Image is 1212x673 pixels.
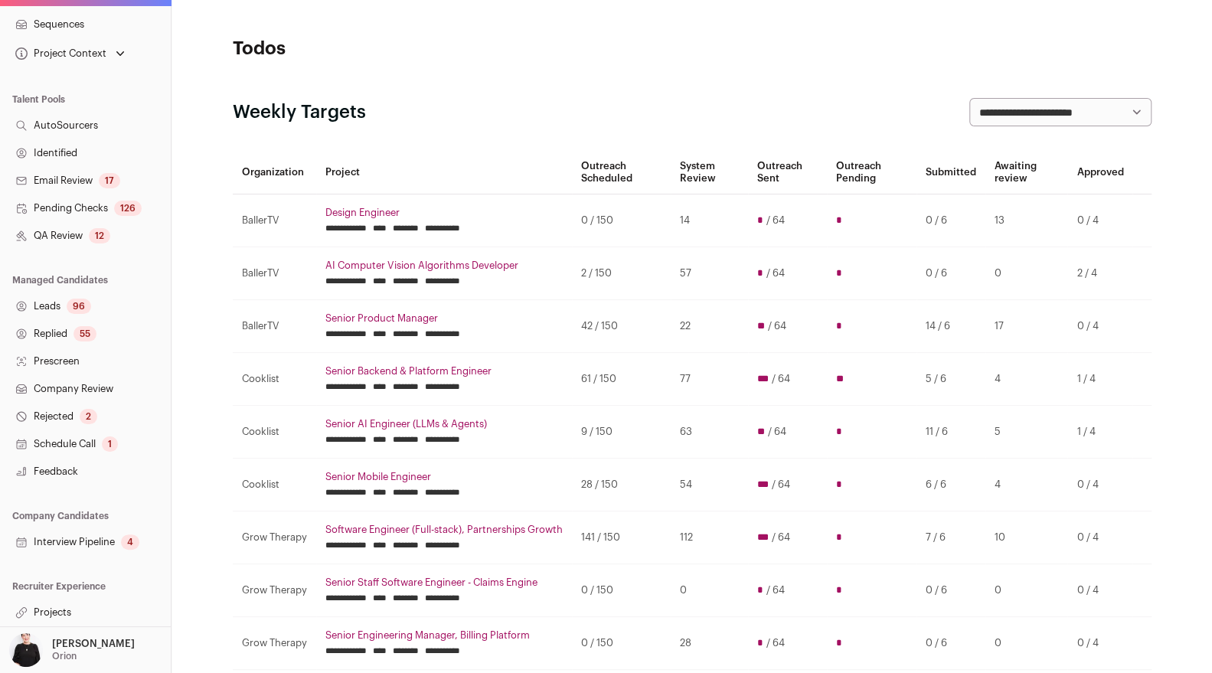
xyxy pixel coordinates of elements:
[121,534,139,550] div: 4
[99,173,120,188] div: 17
[233,564,316,617] td: Grow Therapy
[325,471,563,483] a: Senior Mobile Engineer
[233,459,316,511] td: Cooklist
[766,214,785,227] span: / 64
[916,194,985,247] td: 0 / 6
[985,617,1067,670] td: 0
[316,151,572,194] th: Project
[985,353,1067,406] td: 4
[325,524,563,536] a: Software Engineer (Full-stack), Partnerships Growth
[916,151,985,194] th: Submitted
[985,151,1067,194] th: Awaiting review
[572,194,671,247] td: 0 / 150
[233,353,316,406] td: Cooklist
[233,511,316,564] td: Grow Therapy
[671,511,748,564] td: 112
[772,373,790,385] span: / 64
[916,353,985,406] td: 5 / 6
[1067,459,1132,511] td: 0 / 4
[233,617,316,670] td: Grow Therapy
[572,511,671,564] td: 141 / 150
[671,194,748,247] td: 14
[768,320,786,332] span: / 64
[671,247,748,300] td: 57
[233,406,316,459] td: Cooklist
[325,418,563,430] a: Senior AI Engineer (LLMs & Agents)
[233,194,316,247] td: BallerTV
[52,650,77,662] p: Orion
[768,426,786,438] span: / 64
[671,353,748,406] td: 77
[325,312,563,325] a: Senior Product Manager
[671,564,748,617] td: 0
[325,365,563,377] a: Senior Backend & Platform Engineer
[80,409,97,424] div: 2
[916,406,985,459] td: 11 / 6
[89,228,110,243] div: 12
[233,247,316,300] td: BallerTV
[671,300,748,353] td: 22
[233,300,316,353] td: BallerTV
[985,300,1067,353] td: 17
[916,300,985,353] td: 14 / 6
[772,479,790,491] span: / 64
[1067,300,1132,353] td: 0 / 4
[766,637,785,649] span: / 64
[102,436,118,452] div: 1
[572,406,671,459] td: 9 / 150
[67,299,91,314] div: 96
[233,100,366,125] h2: Weekly Targets
[1067,406,1132,459] td: 1 / 4
[572,247,671,300] td: 2 / 150
[233,151,316,194] th: Organization
[1067,247,1132,300] td: 2 / 4
[572,353,671,406] td: 61 / 150
[748,151,827,194] th: Outreach Sent
[572,151,671,194] th: Outreach Scheduled
[671,459,748,511] td: 54
[916,564,985,617] td: 0 / 6
[916,247,985,300] td: 0 / 6
[9,633,43,667] img: 9240684-medium_jpg
[572,459,671,511] td: 28 / 150
[233,37,539,61] h1: Todos
[325,260,563,272] a: AI Computer Vision Algorithms Developer
[74,326,96,341] div: 55
[325,577,563,589] a: Senior Staff Software Engineer - Claims Engine
[1067,511,1132,564] td: 0 / 4
[985,406,1067,459] td: 5
[325,207,563,219] a: Design Engineer
[572,617,671,670] td: 0 / 150
[827,151,916,194] th: Outreach Pending
[572,564,671,617] td: 0 / 150
[114,201,142,216] div: 126
[985,564,1067,617] td: 0
[985,247,1067,300] td: 0
[572,300,671,353] td: 42 / 150
[6,633,138,667] button: Open dropdown
[1067,151,1132,194] th: Approved
[916,459,985,511] td: 6 / 6
[52,638,135,650] p: [PERSON_NAME]
[12,43,128,64] button: Open dropdown
[985,459,1067,511] td: 4
[671,151,748,194] th: System Review
[1067,353,1132,406] td: 1 / 4
[1067,564,1132,617] td: 0 / 4
[12,47,106,60] div: Project Context
[325,629,563,642] a: Senior Engineering Manager, Billing Platform
[916,617,985,670] td: 0 / 6
[671,617,748,670] td: 28
[772,531,790,544] span: / 64
[916,511,985,564] td: 7 / 6
[985,194,1067,247] td: 13
[766,584,785,596] span: / 64
[671,406,748,459] td: 63
[1067,194,1132,247] td: 0 / 4
[985,511,1067,564] td: 10
[1067,617,1132,670] td: 0 / 4
[766,267,785,279] span: / 64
